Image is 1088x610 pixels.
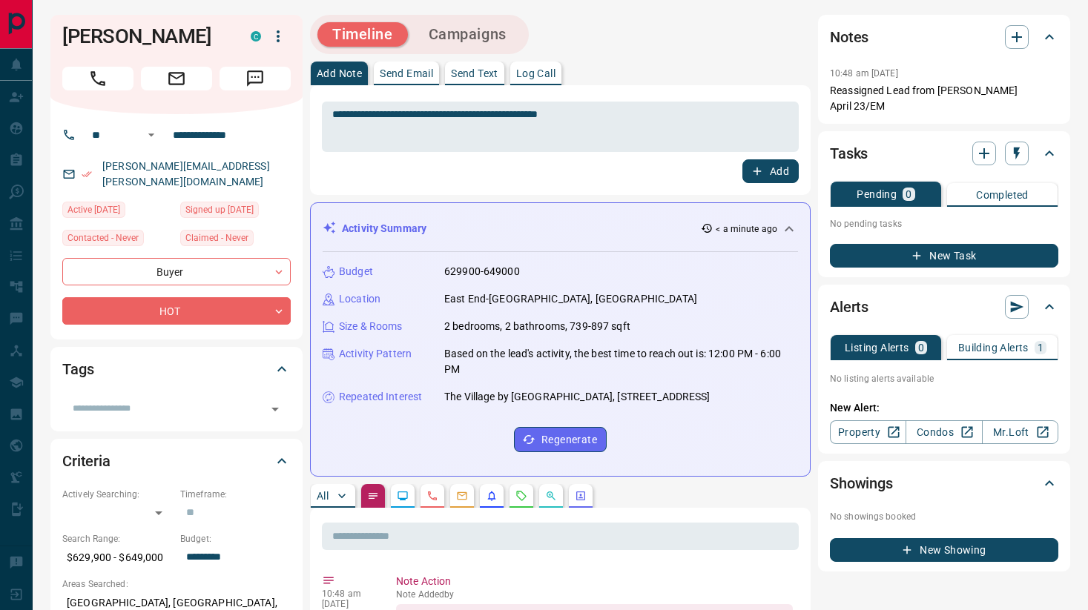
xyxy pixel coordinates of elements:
[906,189,911,199] p: 0
[62,258,291,285] div: Buyer
[830,25,868,49] h2: Notes
[516,68,555,79] p: Log Call
[141,67,212,90] span: Email
[830,471,893,495] h2: Showings
[545,490,557,502] svg: Opportunities
[322,589,374,599] p: 10:48 am
[185,202,254,217] span: Signed up [DATE]
[265,399,286,420] button: Open
[444,319,630,334] p: 2 bedrooms, 2 bathrooms, 739-897 sqft
[575,490,587,502] svg: Agent Actions
[62,577,291,591] p: Areas Searched:
[396,589,793,600] p: Note Added by
[958,342,1029,353] p: Building Alerts
[367,490,379,502] svg: Notes
[444,346,798,377] p: Based on the lead's activity, the best time to reach out is: 12:00 PM - 6:00 PM
[514,427,607,452] button: Regenerate
[62,351,291,387] div: Tags
[830,510,1058,523] p: No showings booked
[67,202,120,217] span: Active [DATE]
[982,420,1058,444] a: Mr.Loft
[67,231,139,245] span: Contacted - Never
[976,190,1029,200] p: Completed
[180,532,291,546] p: Budget:
[180,488,291,501] p: Timeframe:
[180,202,291,222] div: Sat Apr 20 2013
[185,231,248,245] span: Claimed - Never
[62,449,111,473] h2: Criteria
[444,389,711,405] p: The Village by [GEOGRAPHIC_DATA], [STREET_ADDRESS]
[830,19,1058,55] div: Notes
[396,574,793,589] p: Note Action
[317,68,362,79] p: Add Note
[220,67,291,90] span: Message
[486,490,498,502] svg: Listing Alerts
[830,295,868,319] h2: Alerts
[251,31,261,42] div: condos.ca
[380,68,433,79] p: Send Email
[830,538,1058,562] button: New Showing
[830,142,868,165] h2: Tasks
[62,67,133,90] span: Call
[342,221,426,236] p: Activity Summary
[82,169,92,179] svg: Email Verified
[716,222,777,236] p: < a minute ago
[62,488,173,501] p: Actively Searching:
[515,490,527,502] svg: Requests
[830,136,1058,171] div: Tasks
[906,420,982,444] a: Condos
[62,546,173,570] p: $629,900 - $649,000
[451,68,498,79] p: Send Text
[830,420,906,444] a: Property
[317,491,329,501] p: All
[444,291,697,307] p: East End-[GEOGRAPHIC_DATA], [GEOGRAPHIC_DATA]
[830,465,1058,501] div: Showings
[1038,342,1044,353] p: 1
[426,490,438,502] svg: Calls
[322,599,374,609] p: [DATE]
[339,346,412,362] p: Activity Pattern
[918,342,924,353] p: 0
[397,490,409,502] svg: Lead Browsing Activity
[742,159,799,183] button: Add
[830,400,1058,416] p: New Alert:
[62,443,291,479] div: Criteria
[414,22,521,47] button: Campaigns
[62,24,228,48] h1: [PERSON_NAME]
[830,68,898,79] p: 10:48 am [DATE]
[62,532,173,546] p: Search Range:
[339,389,422,405] p: Repeated Interest
[830,372,1058,385] p: No listing alerts available
[142,126,160,144] button: Open
[857,189,897,199] p: Pending
[830,83,1058,114] p: Reassigned Lead from [PERSON_NAME] April 23/EM
[845,342,909,353] p: Listing Alerts
[830,213,1058,235] p: No pending tasks
[830,289,1058,325] div: Alerts
[339,291,380,307] p: Location
[830,244,1058,268] button: New Task
[102,160,270,188] a: [PERSON_NAME][EMAIL_ADDRESS][PERSON_NAME][DOMAIN_NAME]
[444,264,520,279] p: 629900-649000
[317,22,408,47] button: Timeline
[62,297,291,325] div: HOT
[339,319,403,334] p: Size & Rooms
[339,264,373,279] p: Budget
[62,202,173,222] div: Tue Aug 12 2025
[323,215,798,242] div: Activity Summary< a minute ago
[62,357,93,381] h2: Tags
[456,490,468,502] svg: Emails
